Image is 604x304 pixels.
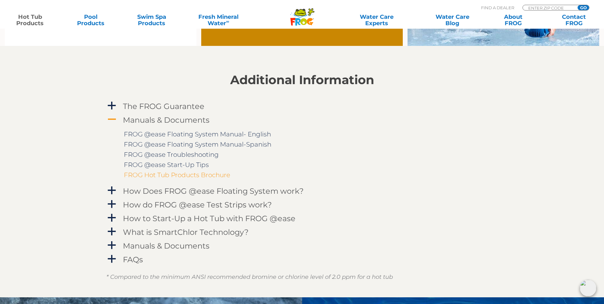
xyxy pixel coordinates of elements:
a: FROG @ease Start-Up Tips [124,161,209,169]
h4: How to Start-Up a Hot Tub with FROG @ease [123,214,295,223]
span: A [107,115,117,124]
input: Zip Code Form [528,5,571,11]
p: Find A Dealer [481,5,514,11]
h4: Manuals & Documents [123,242,210,250]
a: AboutFROG [489,14,537,26]
h2: Additional Information [106,73,498,87]
a: ContactFROG [550,14,598,26]
h4: How Does FROG @ease Floating System work? [123,187,304,195]
span: a [107,241,117,250]
h4: The FROG Guarantee [123,102,204,111]
a: FROG Hot Tub Products Brochure [124,171,230,179]
a: Water CareExperts [338,14,415,26]
a: a The FROG Guarantee [106,100,498,112]
a: Swim SpaProducts [128,14,175,26]
h4: How do FROG @ease Test Strips work? [123,200,272,209]
span: a [107,199,117,209]
input: GO [578,5,589,10]
h4: Manuals & Documents [123,116,210,124]
span: a [107,213,117,223]
a: FROG @ease Floating System Manual- English [124,130,271,138]
a: FROG @ease Troubleshooting [124,151,219,158]
a: FROG @ease Floating System Manual-Spanish [124,141,271,148]
a: a Manuals & Documents [106,240,498,252]
a: a FAQs [106,254,498,265]
a: a How Does FROG @ease Floating System work? [106,185,498,197]
a: A Manuals & Documents [106,114,498,126]
a: PoolProducts [67,14,115,26]
a: a How to Start-Up a Hot Tub with FROG @ease [106,213,498,224]
a: a What is SmartChlor Technology? [106,226,498,238]
sup: ∞ [226,19,229,24]
em: * Compared to the minimum ANSI recommended bromine or chlorine level of 2.0 ppm for a hot tub [106,273,393,280]
h4: FAQs [123,255,143,264]
a: Hot TubProducts [6,14,54,26]
a: Water CareBlog [429,14,476,26]
span: a [107,101,117,111]
span: a [107,254,117,264]
span: a [107,186,117,195]
a: Fresh MineralWater∞ [189,14,248,26]
h4: What is SmartChlor Technology? [123,228,249,236]
img: openIcon [580,280,596,296]
span: a [107,227,117,236]
a: a How do FROG @ease Test Strips work? [106,199,498,211]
